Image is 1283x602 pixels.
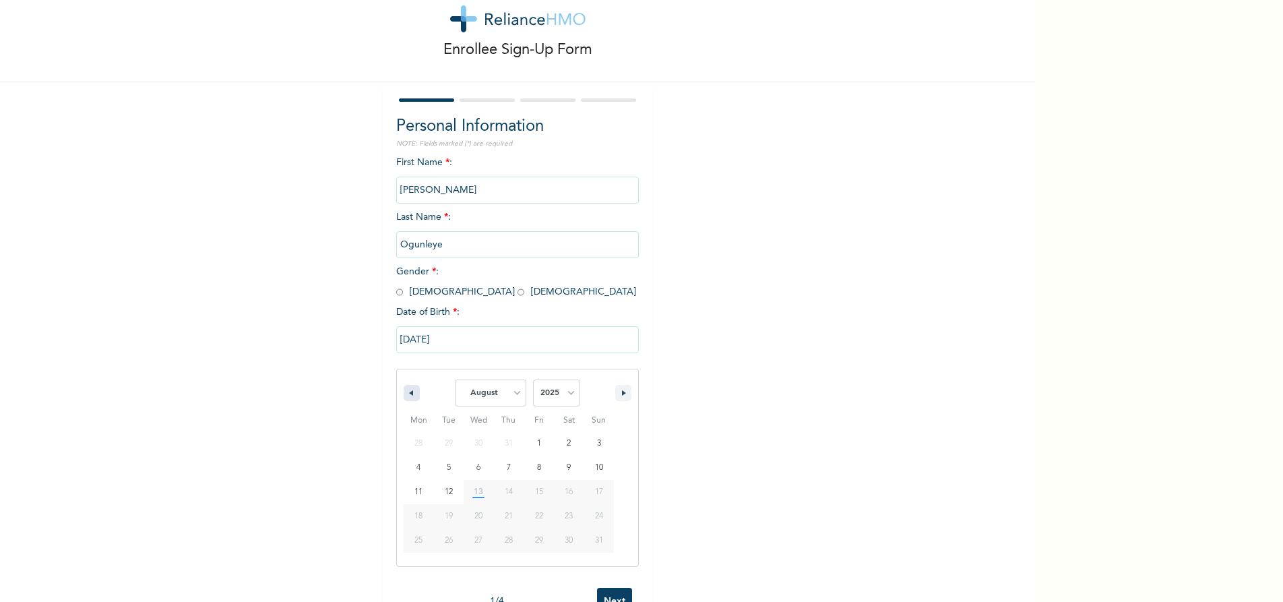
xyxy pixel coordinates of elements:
[554,504,584,529] button: 23
[595,529,603,553] span: 31
[443,39,592,61] p: Enrollee Sign-Up Form
[597,431,601,456] span: 3
[554,480,584,504] button: 16
[404,480,434,504] button: 11
[434,529,464,553] button: 26
[476,456,480,480] span: 6
[595,480,603,504] span: 17
[524,410,554,431] span: Fri
[524,504,554,529] button: 22
[494,410,524,431] span: Thu
[464,480,494,504] button: 13
[535,529,543,553] span: 29
[445,480,453,504] span: 12
[494,480,524,504] button: 14
[445,529,453,553] span: 26
[584,480,614,504] button: 17
[414,504,423,529] span: 18
[584,529,614,553] button: 31
[595,456,603,480] span: 10
[505,480,513,504] span: 14
[474,504,482,529] span: 20
[396,115,639,139] h2: Personal Information
[396,305,460,320] span: Date of Birth :
[474,529,482,553] span: 27
[404,456,434,480] button: 4
[537,431,541,456] span: 1
[535,480,543,504] span: 15
[494,504,524,529] button: 21
[396,177,639,204] input: Enter your first name
[554,456,584,480] button: 9
[535,504,543,529] span: 22
[434,504,464,529] button: 19
[396,326,639,353] input: DD-MM-YYYY
[554,431,584,456] button: 2
[524,529,554,553] button: 29
[565,504,573,529] span: 23
[414,529,423,553] span: 25
[434,456,464,480] button: 5
[404,504,434,529] button: 18
[434,410,464,431] span: Tue
[494,456,524,480] button: 7
[464,529,494,553] button: 27
[565,480,573,504] span: 16
[450,5,586,32] img: logo
[464,456,494,480] button: 6
[584,456,614,480] button: 10
[445,504,453,529] span: 19
[434,480,464,504] button: 12
[565,529,573,553] span: 30
[554,529,584,553] button: 30
[584,410,614,431] span: Sun
[507,456,511,480] span: 7
[554,410,584,431] span: Sat
[396,212,639,249] span: Last Name :
[524,431,554,456] button: 1
[404,529,434,553] button: 25
[396,158,639,195] span: First Name :
[404,410,434,431] span: Mon
[567,456,571,480] span: 9
[567,431,571,456] span: 2
[537,456,541,480] span: 8
[416,456,420,480] span: 4
[396,231,639,258] input: Enter your last name
[494,529,524,553] button: 28
[396,139,639,149] p: NOTE: Fields marked (*) are required
[464,504,494,529] button: 20
[524,456,554,480] button: 8
[464,410,494,431] span: Wed
[584,431,614,456] button: 3
[396,267,636,297] span: Gender : [DEMOGRAPHIC_DATA] [DEMOGRAPHIC_DATA]
[505,504,513,529] span: 21
[524,480,554,504] button: 15
[447,456,451,480] span: 5
[414,480,423,504] span: 11
[474,480,483,504] span: 13
[595,504,603,529] span: 24
[505,529,513,553] span: 28
[584,504,614,529] button: 24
